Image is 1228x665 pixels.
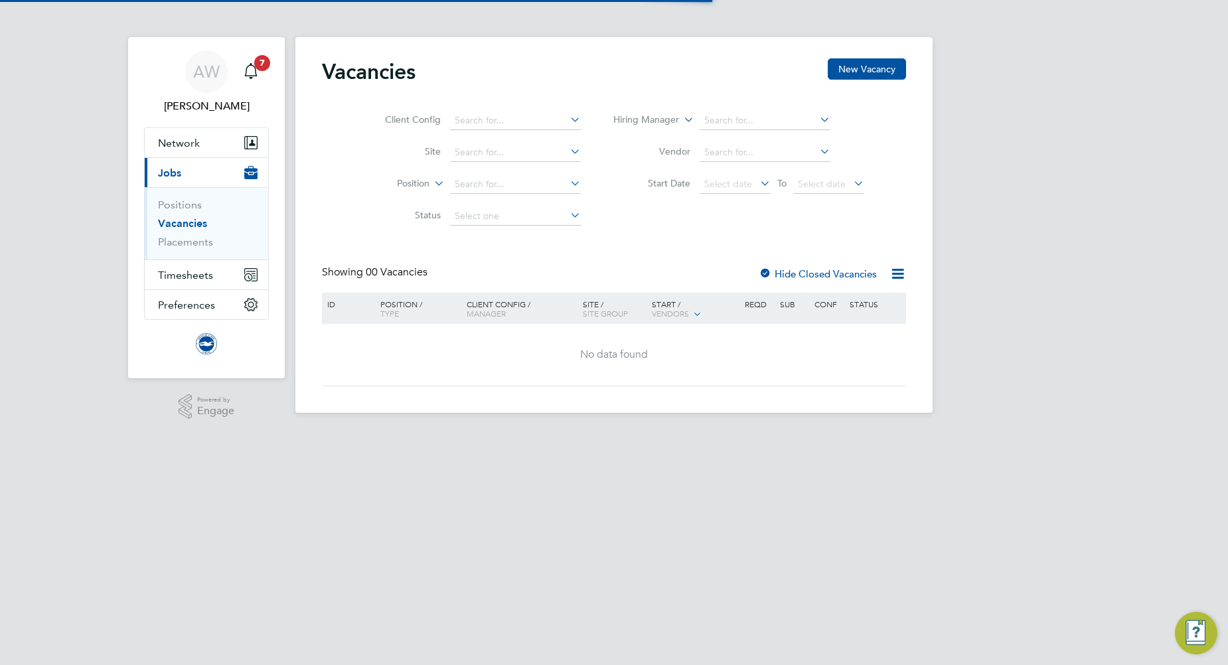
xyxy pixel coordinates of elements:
[467,308,506,319] span: Manager
[197,394,234,406] span: Powered by
[700,143,830,162] input: Search for...
[811,293,846,315] div: Conf
[364,145,441,157] label: Site
[450,143,581,162] input: Search for...
[603,113,679,127] label: Hiring Manager
[128,37,285,378] nav: Main navigation
[179,394,235,419] a: Powered byEngage
[614,177,690,189] label: Start Date
[197,406,234,417] span: Engage
[463,293,579,325] div: Client Config /
[380,308,399,319] span: Type
[254,55,270,71] span: 7
[158,299,215,311] span: Preferences
[364,209,441,221] label: Status
[158,269,213,281] span: Timesheets
[196,333,217,354] img: brightonandhovealbion-logo-retina.png
[145,128,268,157] button: Network
[144,98,269,114] span: Andrew Wood
[238,50,264,93] a: 7
[193,63,220,80] span: AW
[450,207,581,226] input: Select one
[450,111,581,130] input: Search for...
[614,145,690,157] label: Vendor
[145,187,268,259] div: Jobs
[450,175,581,194] input: Search for...
[704,178,752,190] span: Select date
[144,50,269,114] a: AW[PERSON_NAME]
[145,158,268,187] button: Jobs
[759,267,877,280] label: Hide Closed Vacancies
[145,260,268,289] button: Timesheets
[741,293,776,315] div: Reqd
[353,177,429,190] label: Position
[322,265,430,279] div: Showing
[777,293,811,315] div: Sub
[324,293,370,315] div: ID
[144,333,269,354] a: Go to home page
[158,167,181,179] span: Jobs
[773,175,791,192] span: To
[1175,612,1217,654] button: Engage Resource Center
[364,113,441,125] label: Client Config
[652,308,689,319] span: Vendors
[579,293,649,325] div: Site /
[798,178,846,190] span: Select date
[158,137,200,149] span: Network
[158,236,213,248] a: Placements
[370,293,463,325] div: Position /
[828,58,906,80] button: New Vacancy
[700,111,830,130] input: Search for...
[158,217,207,230] a: Vacancies
[366,265,427,279] span: 00 Vacancies
[583,308,628,319] span: Site Group
[649,293,741,326] div: Start /
[846,293,904,315] div: Status
[145,290,268,319] button: Preferences
[324,348,904,362] div: No data found
[322,58,416,85] h2: Vacancies
[158,198,202,211] a: Positions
